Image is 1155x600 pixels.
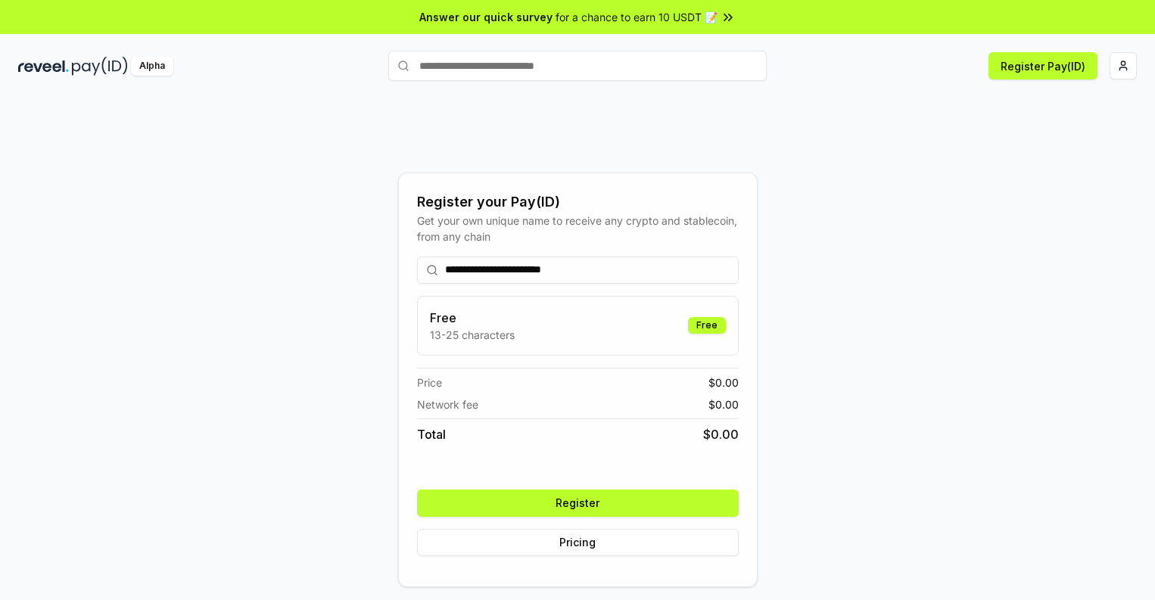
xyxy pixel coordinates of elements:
[688,317,726,334] div: Free
[703,425,739,443] span: $ 0.00
[988,52,1097,79] button: Register Pay(ID)
[417,213,739,244] div: Get your own unique name to receive any crypto and stablecoin, from any chain
[708,375,739,390] span: $ 0.00
[708,396,739,412] span: $ 0.00
[417,396,478,412] span: Network fee
[430,309,515,327] h3: Free
[417,425,446,443] span: Total
[430,327,515,343] p: 13-25 characters
[417,375,442,390] span: Price
[417,191,739,213] div: Register your Pay(ID)
[72,57,128,76] img: pay_id
[131,57,173,76] div: Alpha
[18,57,69,76] img: reveel_dark
[417,529,739,556] button: Pricing
[417,490,739,517] button: Register
[556,9,718,25] span: for a chance to earn 10 USDT 📝
[419,9,553,25] span: Answer our quick survey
